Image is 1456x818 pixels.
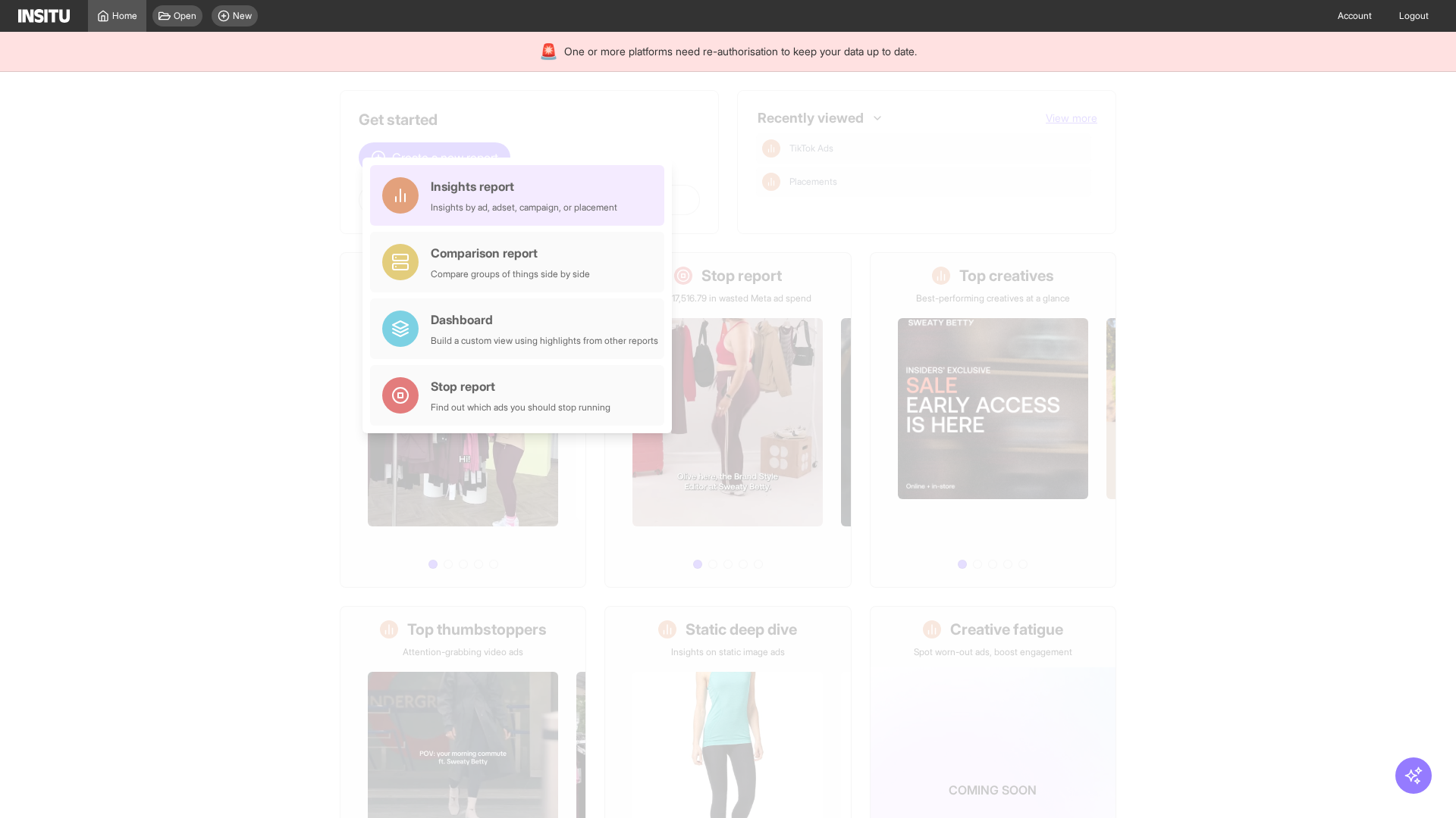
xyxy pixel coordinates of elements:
[431,268,590,280] div: Compare groups of things side by side
[431,401,610,414] div: Find out which ads you should stop running
[233,10,252,22] span: New
[174,10,196,22] span: Open
[539,41,558,62] div: 🚨
[431,201,617,214] div: Insights by ad, adset, campaign, or placement
[431,335,658,347] div: Build a custom view using highlights from other reports
[431,311,658,329] div: Dashboard
[431,377,610,395] div: Stop report
[564,44,917,59] span: One or more platforms need re-authorisation to keep your data up to date.
[431,244,590,262] div: Comparison report
[112,10,137,22] span: Home
[18,9,70,23] img: Logo
[431,177,617,195] div: Insights report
